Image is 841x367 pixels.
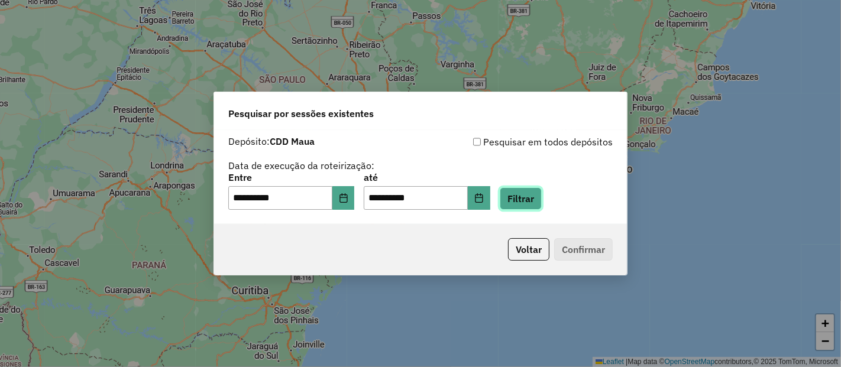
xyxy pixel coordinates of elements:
[364,170,490,184] label: até
[228,170,354,184] label: Entre
[228,134,315,148] label: Depósito:
[508,238,549,261] button: Voltar
[270,135,315,147] strong: CDD Maua
[420,135,613,149] div: Pesquisar em todos depósitos
[332,186,355,210] button: Choose Date
[228,158,374,173] label: Data de execução da roteirização:
[500,187,542,210] button: Filtrar
[228,106,374,121] span: Pesquisar por sessões existentes
[468,186,490,210] button: Choose Date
